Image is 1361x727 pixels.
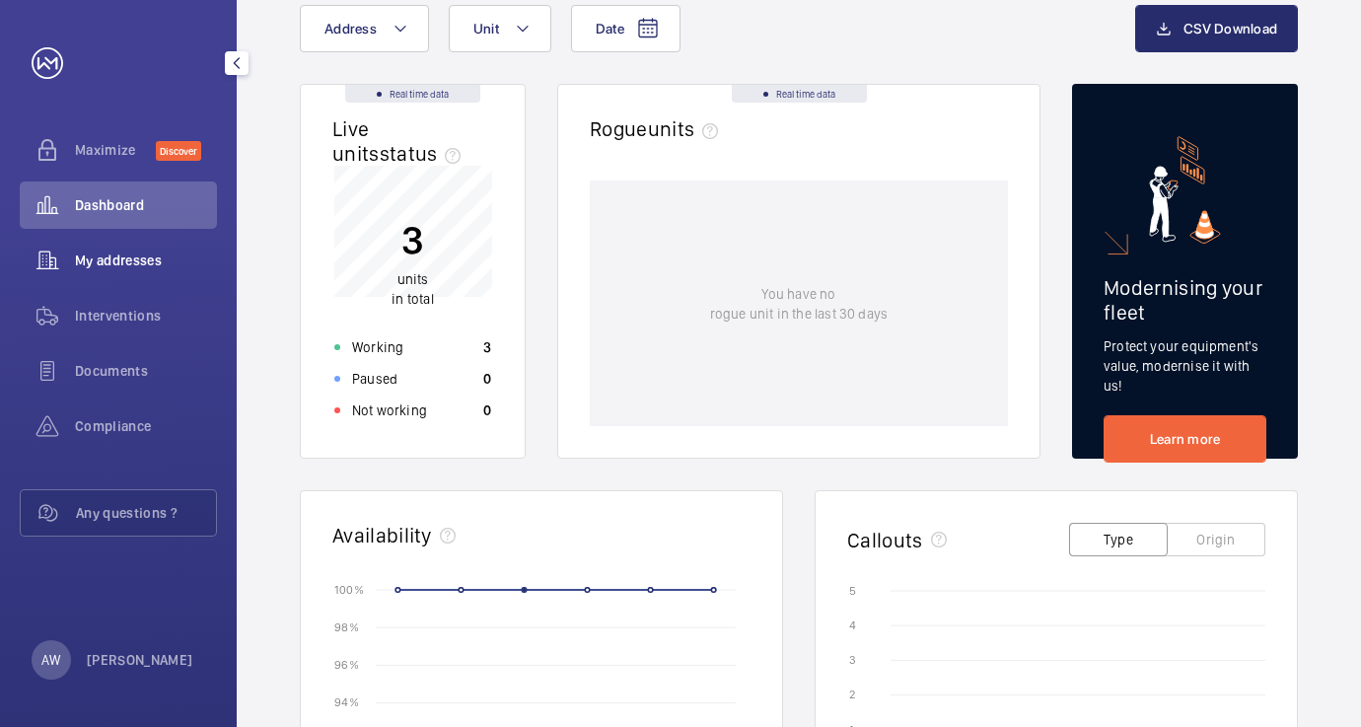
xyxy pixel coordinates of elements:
button: Address [300,5,429,52]
div: Real time data [345,85,480,103]
span: Documents [75,361,217,381]
p: 3 [483,337,491,357]
span: status [380,141,469,166]
span: units [648,116,727,141]
h2: Live units [332,116,468,166]
a: Learn more [1104,415,1266,463]
h2: Availability [332,523,432,547]
span: Dashboard [75,195,217,215]
span: Date [596,21,624,36]
div: Real time data [732,85,867,103]
button: Origin [1167,523,1265,556]
text: 96 % [334,658,359,672]
span: Any questions ? [76,503,216,523]
span: Interventions [75,306,217,326]
span: Maximize [75,140,156,160]
span: Compliance [75,416,217,436]
text: 94 % [334,695,359,709]
span: units [397,271,429,287]
button: CSV Download [1135,5,1298,52]
p: Working [352,337,403,357]
text: 4 [849,618,856,632]
span: CSV Download [1183,21,1277,36]
p: in total [392,269,433,309]
p: You have no rogue unit in the last 30 days [710,284,888,324]
p: AW [41,650,60,670]
span: My addresses [75,251,217,270]
p: Not working [352,400,427,420]
span: Address [324,21,377,36]
text: 2 [849,688,855,701]
h2: Rogue [590,116,726,141]
text: 3 [849,653,856,667]
button: Date [571,5,680,52]
button: Type [1069,523,1168,556]
p: [PERSON_NAME] [87,650,193,670]
text: 100 % [334,582,364,596]
p: 0 [483,400,491,420]
img: marketing-card.svg [1149,136,1221,244]
text: 98 % [334,620,359,634]
p: Paused [352,369,397,389]
button: Unit [449,5,551,52]
h2: Modernising your fleet [1104,275,1266,325]
h2: Callouts [847,528,923,552]
span: Discover [156,141,201,161]
p: 3 [392,215,433,264]
span: Unit [473,21,499,36]
text: 5 [849,584,856,598]
p: 0 [483,369,491,389]
p: Protect your equipment's value, modernise it with us! [1104,336,1266,396]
